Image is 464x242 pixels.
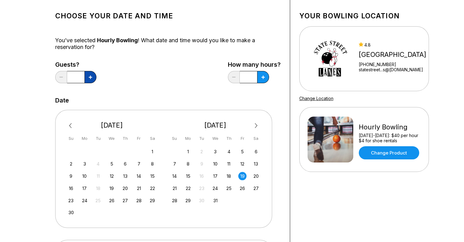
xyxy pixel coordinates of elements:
[359,50,426,59] div: [GEOGRAPHIC_DATA]
[135,134,143,143] div: Fr
[148,172,156,180] div: Choose Saturday, November 15th, 2025
[67,134,75,143] div: Su
[170,147,261,205] div: month 2025-12
[121,172,129,180] div: Choose Thursday, November 13th, 2025
[94,196,102,205] div: Not available Tuesday, November 25th, 2025
[238,184,246,192] div: Choose Friday, December 26th, 2025
[252,184,260,192] div: Choose Saturday, December 27th, 2025
[359,133,421,143] div: [DATE]-[DATE]: $40 per hour $4 for shoe rentals
[121,196,129,205] div: Choose Thursday, November 27th, 2025
[225,184,233,192] div: Choose Thursday, December 25th, 2025
[252,134,260,143] div: Sa
[66,147,158,217] div: month 2025-11
[252,172,260,180] div: Choose Saturday, December 20th, 2025
[97,37,138,43] span: Hourly Bowling
[184,196,192,205] div: Choose Monday, December 29th, 2025
[238,160,246,168] div: Choose Friday, December 12th, 2025
[108,134,116,143] div: We
[148,147,156,156] div: Choose Saturday, November 1st, 2025
[171,196,179,205] div: Choose Sunday, December 28th, 2025
[135,172,143,180] div: Choose Friday, November 14th, 2025
[121,160,129,168] div: Choose Thursday, November 6th, 2025
[198,184,206,192] div: Not available Tuesday, December 23rd, 2025
[171,172,179,180] div: Choose Sunday, December 14th, 2025
[211,184,219,192] div: Choose Wednesday, December 24th, 2025
[67,208,75,217] div: Choose Sunday, November 30th, 2025
[198,134,206,143] div: Tu
[211,134,219,143] div: We
[135,160,143,168] div: Choose Friday, November 7th, 2025
[67,196,75,205] div: Choose Sunday, November 23rd, 2025
[108,172,116,180] div: Choose Wednesday, November 12th, 2025
[184,172,192,180] div: Choose Monday, December 15th, 2025
[55,97,69,104] label: Date
[184,134,192,143] div: Mo
[171,134,179,143] div: Su
[121,184,129,192] div: Choose Thursday, November 20th, 2025
[108,196,116,205] div: Choose Wednesday, November 26th, 2025
[184,147,192,156] div: Choose Monday, December 1st, 2025
[252,147,260,156] div: Choose Saturday, December 6th, 2025
[148,160,156,168] div: Choose Saturday, November 8th, 2025
[211,147,219,156] div: Choose Wednesday, December 3rd, 2025
[198,160,206,168] div: Not available Tuesday, December 9th, 2025
[81,134,89,143] div: Mo
[171,184,179,192] div: Choose Sunday, December 21st, 2025
[148,184,156,192] div: Choose Saturday, November 22nd, 2025
[198,147,206,156] div: Not available Tuesday, December 2nd, 2025
[108,160,116,168] div: Choose Wednesday, November 5th, 2025
[225,160,233,168] div: Choose Thursday, December 11th, 2025
[211,172,219,180] div: Choose Wednesday, December 17th, 2025
[55,61,96,68] label: Guests?
[171,160,179,168] div: Choose Sunday, December 7th, 2025
[55,37,281,50] div: You’ve selected ! What date and time would you like to make a reservation for?
[225,147,233,156] div: Choose Thursday, December 4th, 2025
[238,147,246,156] div: Choose Friday, December 5th, 2025
[81,160,89,168] div: Choose Monday, November 3rd, 2025
[108,184,116,192] div: Choose Wednesday, November 19th, 2025
[94,172,102,180] div: Not available Tuesday, November 11th, 2025
[55,12,281,20] h1: Choose your Date and time
[308,36,353,82] img: State Street Lanes
[67,172,75,180] div: Choose Sunday, November 9th, 2025
[135,184,143,192] div: Choose Friday, November 21st, 2025
[238,134,246,143] div: Fr
[81,184,89,192] div: Choose Monday, November 17th, 2025
[81,196,89,205] div: Choose Monday, November 24th, 2025
[94,184,102,192] div: Not available Tuesday, November 18th, 2025
[359,123,421,131] div: Hourly Bowling
[238,172,246,180] div: Choose Friday, December 19th, 2025
[148,196,156,205] div: Choose Saturday, November 29th, 2025
[198,196,206,205] div: Not available Tuesday, December 30th, 2025
[65,121,159,129] div: [DATE]
[211,196,219,205] div: Choose Wednesday, December 31st, 2025
[359,146,419,159] a: Change Product
[81,172,89,180] div: Choose Monday, November 10th, 2025
[94,160,102,168] div: Not available Tuesday, November 4th, 2025
[251,121,261,131] button: Next Month
[184,160,192,168] div: Choose Monday, December 8th, 2025
[168,121,263,129] div: [DATE]
[211,160,219,168] div: Choose Wednesday, December 10th, 2025
[228,61,281,68] label: How many hours?
[252,160,260,168] div: Choose Saturday, December 13th, 2025
[135,196,143,205] div: Choose Friday, November 28th, 2025
[66,121,76,131] button: Previous Month
[121,134,129,143] div: Th
[94,134,102,143] div: Tu
[299,12,429,20] h1: Your bowling location
[67,160,75,168] div: Choose Sunday, November 2nd, 2025
[184,184,192,192] div: Choose Monday, December 22nd, 2025
[225,134,233,143] div: Th
[359,62,426,67] div: [PHONE_NUMBER]
[148,134,156,143] div: Sa
[67,184,75,192] div: Choose Sunday, November 16th, 2025
[308,117,353,162] img: Hourly Bowling
[359,67,426,72] a: statestreet...s@[DOMAIN_NAME]
[359,42,426,47] div: 4.8
[198,172,206,180] div: Not available Tuesday, December 16th, 2025
[225,172,233,180] div: Choose Thursday, December 18th, 2025
[299,96,333,101] a: Change Location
